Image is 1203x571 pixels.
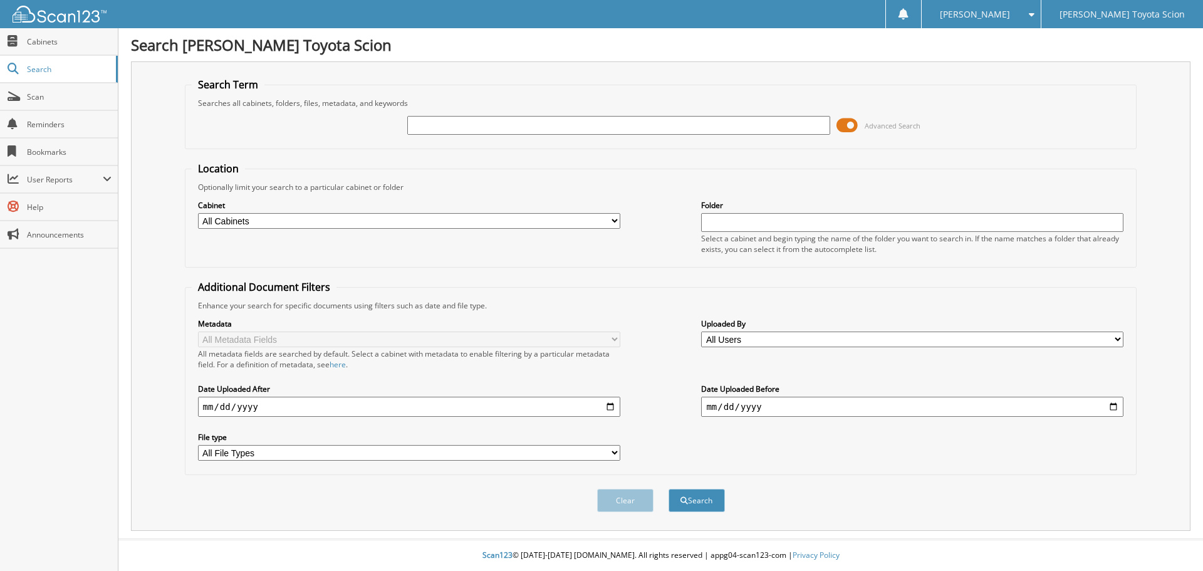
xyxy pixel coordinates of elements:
span: Reminders [27,119,112,130]
legend: Location [192,162,245,175]
span: Scan123 [482,550,513,560]
span: Bookmarks [27,147,112,157]
iframe: Chat Widget [1140,511,1203,571]
a: Privacy Policy [793,550,840,560]
legend: Additional Document Filters [192,280,336,294]
legend: Search Term [192,78,264,92]
input: end [701,397,1123,417]
a: here [330,359,346,370]
span: Advanced Search [865,121,920,130]
label: Uploaded By [701,318,1123,329]
h1: Search [PERSON_NAME] Toyota Scion [131,34,1190,55]
div: Select a cabinet and begin typing the name of the folder you want to search in. If the name match... [701,233,1123,254]
span: [PERSON_NAME] [940,11,1010,18]
span: Help [27,202,112,212]
span: Search [27,64,110,75]
div: Searches all cabinets, folders, files, metadata, and keywords [192,98,1130,108]
button: Search [669,489,725,512]
div: © [DATE]-[DATE] [DOMAIN_NAME]. All rights reserved | appg04-scan123-com | [118,540,1203,571]
button: Clear [597,489,654,512]
label: Metadata [198,318,620,329]
span: Announcements [27,229,112,240]
label: Cabinet [198,200,620,211]
label: Folder [701,200,1123,211]
span: Scan [27,92,112,102]
label: Date Uploaded After [198,384,620,394]
span: User Reports [27,174,103,185]
div: Enhance your search for specific documents using filters such as date and file type. [192,300,1130,311]
span: Cabinets [27,36,112,47]
div: Optionally limit your search to a particular cabinet or folder [192,182,1130,192]
img: scan123-logo-white.svg [13,6,107,23]
div: All metadata fields are searched by default. Select a cabinet with metadata to enable filtering b... [198,348,620,370]
input: start [198,397,620,417]
label: Date Uploaded Before [701,384,1123,394]
span: [PERSON_NAME] Toyota Scion [1060,11,1185,18]
label: File type [198,432,620,443]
